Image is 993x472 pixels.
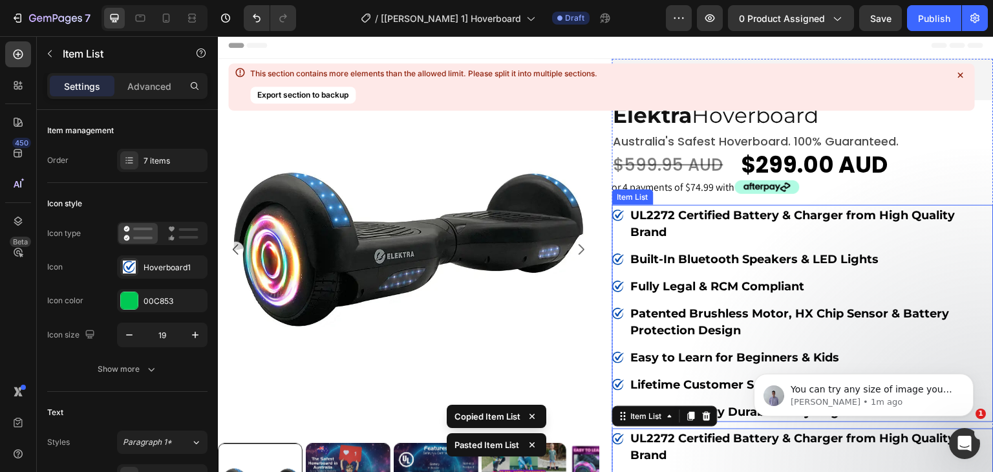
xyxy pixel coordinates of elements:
[413,396,738,427] strong: UL2272 Certified Battery & Charger from High Quality Brand
[394,64,776,94] h2: Hoverboard
[47,228,81,239] div: Icon type
[98,363,158,376] div: Show more
[413,314,622,328] strong: Easy to Learn for Beginners & Kids
[394,144,776,159] span: or 4 payments of $74.99 with
[413,216,661,230] strong: Built-In Bluetooth Speakers & LED Lights
[64,80,100,93] p: Settings
[734,347,993,437] iframe: Intercom notifications message
[250,69,597,79] div: This section contains more elements than the allowed limit. Please split it into multiple sections.
[47,198,82,209] div: Icon style
[144,295,204,307] div: 00C853
[47,358,208,381] button: Show more
[739,12,825,25] span: 0 product assigned
[949,428,980,459] iframe: Intercom live chat
[413,243,587,257] strong: Fully Legal & RCM Compliant
[127,80,171,93] p: Advanced
[410,36,425,51] img: Rivyo.png
[5,5,96,31] button: 7
[396,99,774,112] p: australia's safest hoverboard. 100% guaranteed.
[10,237,31,247] div: Beta
[47,407,63,418] div: Text
[250,87,356,103] button: Export section to backup
[47,261,63,273] div: Icon
[522,116,672,141] div: $299.00 AUD
[976,409,986,419] span: 1
[394,119,507,138] div: $599.95 AUD
[244,5,296,31] div: Undo/Redo
[123,436,172,448] span: Paragraph 1*
[400,28,514,59] button: Rivyo - Star Badge
[218,36,993,472] iframe: To enrich screen reader interactions, please activate Accessibility in Grammarly extension settings
[413,369,622,383] strong: Complimentary Durable Carry Bag
[728,5,854,31] button: 0 product assigned
[144,262,204,274] div: Hoverboard1
[565,12,584,24] span: Draft
[144,155,204,167] div: 7 items
[375,12,378,25] span: /
[396,66,475,92] strong: Elektra
[47,155,69,166] div: Order
[454,410,520,423] p: Copied Item List
[47,327,98,344] div: Icon size
[85,10,91,26] p: 7
[397,155,433,167] div: Item List
[859,5,902,31] button: Save
[47,436,70,448] div: Styles
[413,270,732,301] strong: Patented Brushless Motor, HX Chip Sensor & Battery Protection Design
[12,138,31,148] div: 450
[918,12,950,25] div: Publish
[381,12,521,25] span: [[PERSON_NAME] 1] Hoverboard
[436,36,504,49] div: Rivyo - Star Badge
[47,125,114,136] div: Item management
[411,374,447,386] div: Item List
[870,13,892,24] span: Save
[117,431,208,454] button: Paragraph 1*
[517,144,582,158] img: Afterpay
[413,341,720,356] strong: Lifetime Customer Service & Hassle-Free Warranty
[454,438,519,451] p: Pasted Item List
[63,46,173,61] p: Item List
[356,206,371,221] button: Carousel Next Arrow
[413,172,738,203] strong: UL2272 Certified Battery & Charger from High Quality Brand
[907,5,961,31] button: Publish
[47,295,83,306] div: Icon color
